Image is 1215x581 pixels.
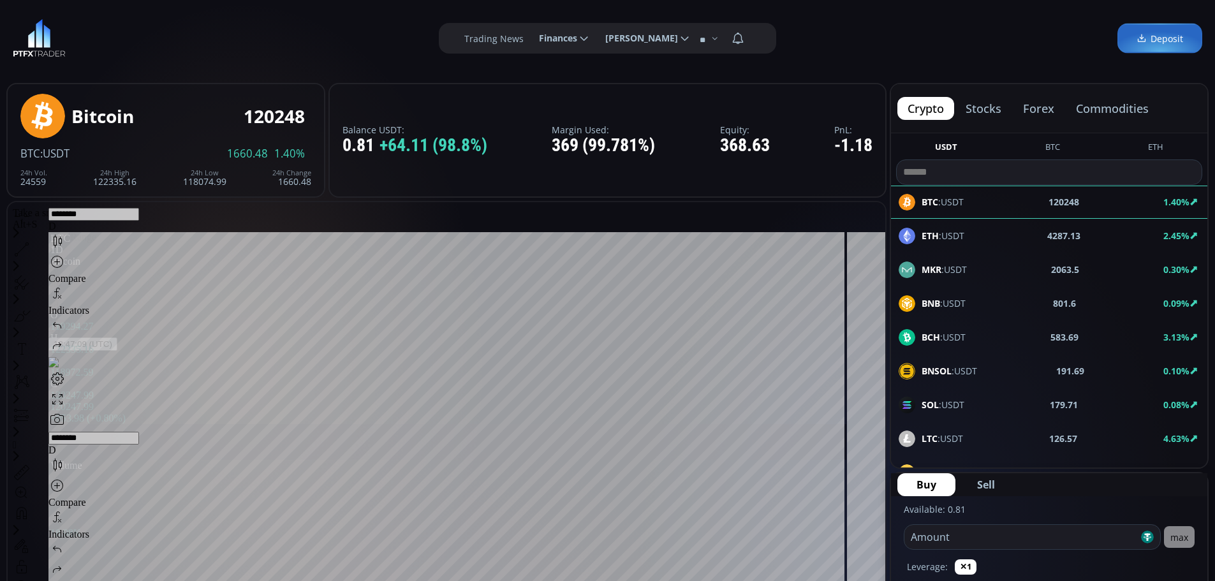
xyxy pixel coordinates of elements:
button: Sell [958,473,1014,496]
b: 25.79 [1062,466,1085,479]
div: Hide all drawings [5,376,38,397]
div: Text [5,138,38,158]
div: Measure [5,261,38,282]
button: stocks [955,97,1012,120]
button: BTC [1040,141,1065,157]
div: Zoom In [5,282,38,302]
b: 4.63% [1163,432,1189,445]
b: -0.23% [1160,466,1189,478]
b: BANANA [922,466,961,478]
button: ETH [1143,141,1168,157]
b: LTC [922,432,938,445]
label: Available: 0.81 [904,503,966,515]
label: Balance USDT: [342,125,487,135]
b: SOL [922,399,939,411]
label: Leverage: [907,560,948,573]
button: ✕1 [955,559,976,575]
div: Prediction and Measurement Tools [5,224,38,237]
span: :USDT [922,432,963,445]
div: 368.63 [720,136,770,156]
div: Candles [41,465,883,485]
div: 122335.16 [93,169,136,186]
div: Indicators [41,82,883,114]
label: PnL: [834,125,873,135]
span: Sell [977,477,995,492]
div: Candles [41,30,883,50]
span: :USDT [922,466,986,479]
div: Compare [41,71,883,82]
div: Pitchfork [5,71,38,92]
b: BNSOL [922,365,952,377]
span: 1.40% [274,148,305,159]
div: 1660.48 [272,169,311,186]
span: [PERSON_NAME] [596,26,678,51]
img: LOGO [13,19,66,57]
div: Brush [5,105,38,125]
div: Compare or Add Symbol [41,50,883,82]
div: Indicators [41,506,883,526]
div: D [41,242,883,254]
div: Icons [5,249,38,261]
div: Compare or Add Symbol [41,485,883,506]
span: Buy [917,477,936,492]
span: 1660.48 [227,148,268,159]
div: 24h Vol. [20,169,47,177]
b: 4287.13 [1047,229,1080,242]
span: :USDT [922,297,966,310]
b: MKR [922,263,941,276]
button: crypto [897,97,954,120]
div: Chart Properties [41,168,883,188]
div: Magnet Mode snaps drawings placed near price bars to the closest OHLC value [5,302,38,323]
button: Buy [897,473,955,496]
span: :USDT [922,364,977,378]
button: forex [1013,97,1064,120]
span: BTC [20,146,40,161]
label: Margin Used: [552,125,655,135]
b: 0.30% [1163,263,1189,276]
div: Lock All Drawing Tools [5,356,38,376]
b: BCH [922,331,940,343]
a: Deposit [1117,24,1202,54]
div: 118074.99 [183,169,226,186]
span: :USDT [922,229,964,242]
b: BNB [922,297,940,309]
div: 1 day [41,242,883,254]
div: Fullscreen mode [41,399,883,420]
div: Indicators [41,327,883,338]
div:  [5,237,38,249]
b: 0.09% [1163,297,1189,309]
div: Trend Line Tools [5,59,38,71]
div: 1 day [41,18,883,30]
div: 120248 [244,107,305,126]
div: Indicators [41,103,883,114]
div: Take a snapshot [41,420,883,440]
div: Hide Drawings Toolbar [5,463,38,483]
div: Bitcoin [71,107,134,126]
div: Patterns [5,191,38,204]
div: Trend Line [5,38,38,59]
span: Finances [530,26,577,51]
div: Compare or Add Symbol [41,274,883,306]
div: Stay in Drawing Mode [5,335,38,356]
div: 24559 [20,169,47,186]
b: ETH [922,230,939,242]
div: Compare [41,295,883,306]
b: 2.45% [1163,230,1189,242]
b: 801.6 [1053,297,1076,310]
div: Show Object Tree [5,443,38,463]
b: 191.69 [1056,364,1084,378]
b: 0.10% [1163,365,1189,377]
div: 369 (99.781%) [552,136,655,156]
div: D [41,18,883,30]
div: Cross [5,5,38,26]
div: 24h Low [183,169,226,177]
b: 179.71 [1050,398,1078,411]
span: :USDT [40,146,70,161]
div: 0.81 [342,136,487,156]
b: 583.69 [1050,330,1079,344]
div: 24h High [93,169,136,177]
div: 24h Change [272,169,311,177]
button: USDT [930,141,962,157]
span: :USDT [922,330,966,344]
